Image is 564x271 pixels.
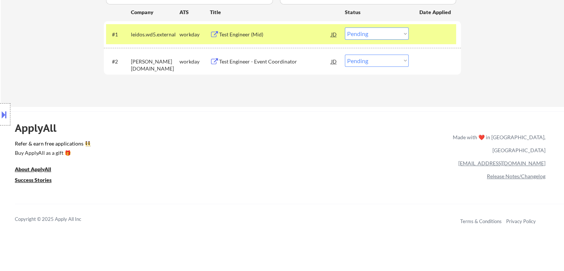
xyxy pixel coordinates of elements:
div: ATS [179,9,210,16]
div: Title [210,9,338,16]
div: Status [345,5,409,19]
a: Release Notes/Changelog [487,173,545,179]
div: [PERSON_NAME][DOMAIN_NAME] [131,58,179,72]
div: Copyright © 2025 Apply All Inc [15,216,100,223]
div: JD [330,27,338,41]
div: Test Engineer (Mid) [219,31,331,38]
a: [EMAIL_ADDRESS][DOMAIN_NAME] [458,160,545,166]
a: Refer & earn free applications 👯‍♀️ [15,141,298,149]
div: workday [179,58,210,65]
div: workday [179,31,210,38]
a: Terms & Conditions [460,218,502,224]
div: Made with ❤️ in [GEOGRAPHIC_DATA], [GEOGRAPHIC_DATA] [450,131,545,157]
div: Test Engineer - Event Coordinator [219,58,331,65]
div: leidos.wd5.external [131,31,179,38]
div: JD [330,55,338,68]
a: Privacy Policy [506,218,536,224]
div: Date Applied [419,9,452,16]
div: Company [131,9,179,16]
div: #1 [112,31,125,38]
